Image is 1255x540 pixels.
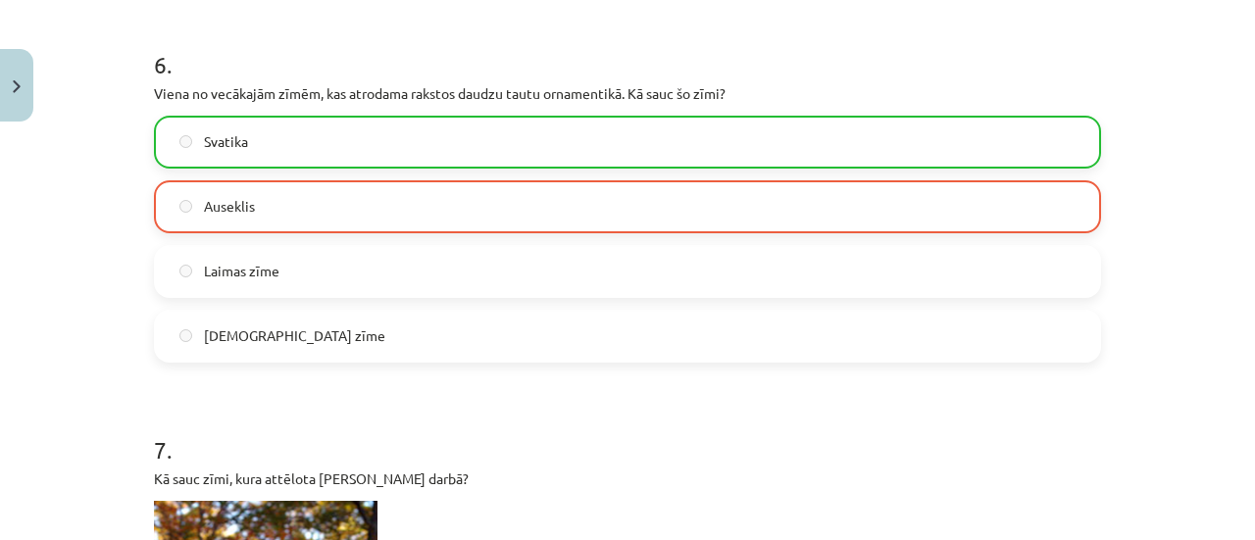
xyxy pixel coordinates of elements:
span: Laimas zīme [204,261,279,281]
h1: 6 . [154,17,1101,77]
input: Laimas zīme [179,265,192,277]
h1: 7 . [154,402,1101,463]
p: Viena no vecākajām zīmēm, kas atrodama rakstos daudzu tautu ornamentikā. Kā sauc šo zīmi? [154,83,1101,104]
img: icon-close-lesson-0947bae3869378f0d4975bcd49f059093ad1ed9edebbc8119c70593378902aed.svg [13,80,21,93]
input: Svatika [179,135,192,148]
p: Kā sauc zīmi, kura attēlota [PERSON_NAME] darbā? [154,468,1101,489]
span: [DEMOGRAPHIC_DATA] zīme [204,325,385,346]
span: Svatika [204,131,248,152]
input: Auseklis [179,200,192,213]
input: [DEMOGRAPHIC_DATA] zīme [179,329,192,342]
span: Auseklis [204,196,255,217]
